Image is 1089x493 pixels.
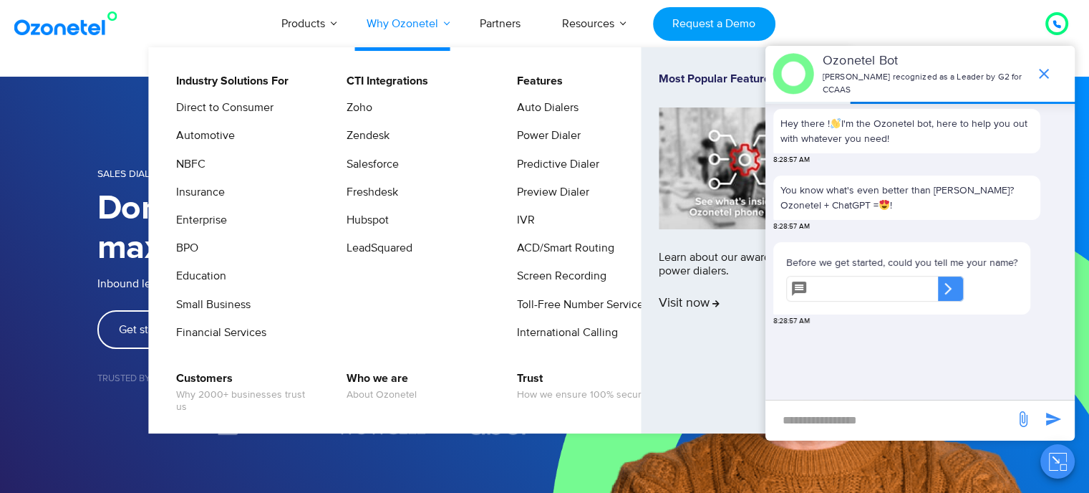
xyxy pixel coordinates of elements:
[773,53,814,95] img: header
[508,239,616,257] a: ACD/Smart Routing
[508,211,537,229] a: IVR
[1030,59,1058,88] span: end chat or minimize
[653,7,775,41] a: Request a Demo
[780,116,1033,146] p: Hey there ! I'm the Ozonetel bot, here to help you out with whatever you need!
[659,107,832,229] img: phone-system-min.jpg
[508,296,651,314] a: Toll-Free Number Services
[337,127,392,145] a: Zendesk
[167,127,237,145] a: Automotive
[97,374,545,383] h5: Trusted by 2500+ Businesses
[97,412,545,437] div: Image Carousel
[508,370,654,403] a: TrustHow we ensure 100% security
[508,72,565,90] a: Features
[167,239,200,257] a: BPO
[347,389,417,401] span: About Ozonetel
[508,183,591,201] a: Preview Dialer
[119,324,174,335] span: Get started
[167,324,268,342] a: Financial Services
[780,183,1033,213] p: You know what's even better than [PERSON_NAME]? Ozonetel + ChatGPT = !
[337,370,419,403] a: Who we areAbout Ozonetel
[823,71,1028,97] p: [PERSON_NAME] recognized as a Leader by G2 for CCAAS
[97,189,545,268] h1: Don’t just dial faster, maximize sales.
[337,183,400,201] a: Freshdesk
[659,296,720,312] span: Visit now
[1039,405,1068,434] span: send message
[337,155,401,173] a: Salesforce
[879,200,889,210] img: 😍
[337,72,430,90] a: CTI Integrations
[773,221,810,232] span: 8:28:57 AM
[1009,405,1037,434] span: send message
[1040,444,1075,479] button: Close chat
[773,316,810,327] span: 8:28:57 AM
[831,118,841,128] img: 👋
[508,127,583,145] a: Power Dialer
[517,389,652,401] span: How we ensure 100% security
[823,52,1028,71] p: Ozonetel Bot
[167,296,253,314] a: Small Business
[337,99,374,117] a: Zoho
[508,267,609,285] a: Screen Recording
[167,72,291,90] a: Industry Solutions For
[773,155,810,166] span: 8:28:57 AM
[97,275,545,292] p: Inbound lead management. outbound sales. telemarketing
[167,183,227,201] a: Insurance
[167,370,319,416] a: CustomersWhy 2000+ businesses trust us
[786,255,1017,270] p: Before we get started, could you tell me your name?
[167,267,228,285] a: Education
[508,99,581,117] a: Auto Dialers
[337,211,391,229] a: Hubspot
[773,408,1007,434] div: new-msg-input
[167,155,208,173] a: NBFC
[97,168,213,180] span: SALES DIALER SOLUTION
[97,416,188,433] div: 1 / 7
[508,155,601,173] a: Predictive Dialer
[659,72,832,408] a: Most Popular FeatureLearn about our award-winning power dialers.Visit now
[508,324,620,342] a: International Calling
[167,211,229,229] a: Enterprise
[97,310,195,349] a: Get started
[176,389,317,413] span: Why 2000+ businesses trust us
[337,239,415,257] a: LeadSquared
[167,99,276,117] a: Direct to Consumer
